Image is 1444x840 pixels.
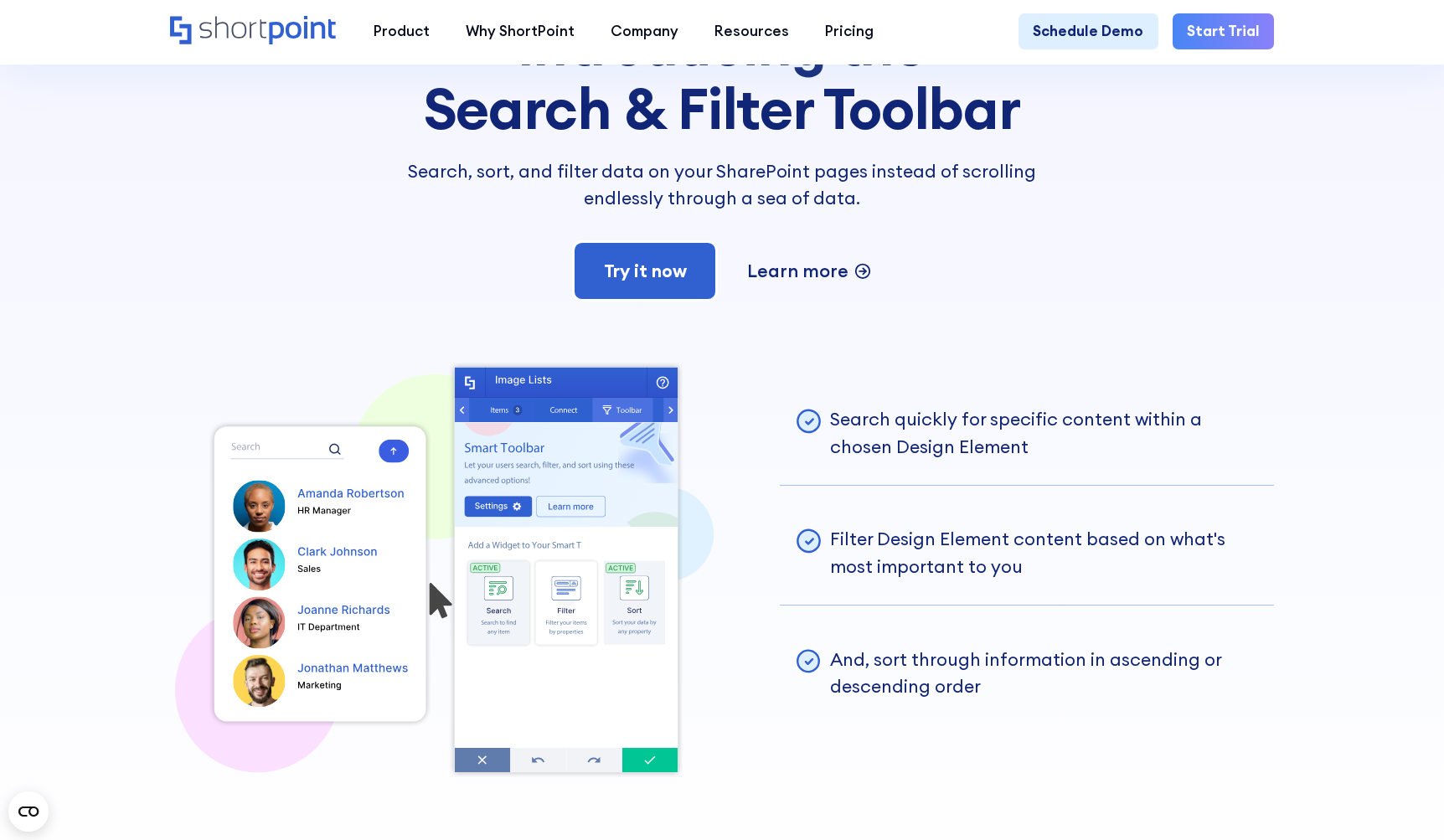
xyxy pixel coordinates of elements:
[697,13,807,49] a: Resources
[1019,13,1158,49] a: Schedule Demo
[298,547,377,555] g: Clark Johnson
[1142,646,1444,840] iframe: Chat Widget
[830,646,1260,700] p: And, sort through information in ascending or descending order
[1173,13,1274,49] a: Start Trial
[297,489,403,497] g: Amanda Robertson
[298,682,341,690] g: Marketing
[825,21,874,43] div: Pricing
[747,257,872,284] a: Learn more
[830,525,1260,580] p: Filter Design Element content based on what's most important to you
[297,565,320,572] g: Sales
[231,442,259,450] g: Search
[807,13,892,49] a: Pricing
[572,240,718,301] a: Try it now
[487,608,511,614] g: Search
[298,624,359,632] g: IT Department
[491,407,508,413] g: Items
[298,508,351,516] g: HR Manager
[714,21,789,43] div: Resources
[472,565,497,570] g: ACTIVE
[830,405,1260,460] p: Search quickly for specific content within a chosen Design Element
[611,21,678,43] div: Company
[356,13,448,49] a: Product
[384,157,1060,212] p: Search, sort, and filter data on your SharePoint pages instead of scrolling endlessly through a s...
[374,21,430,43] div: Product
[593,13,697,49] a: Company
[170,16,338,48] a: Home
[466,21,575,43] div: Why ShortPoint
[496,375,551,385] g: Image Lists
[516,407,519,412] g: 3
[448,13,593,49] a: Why ShortPoint
[384,13,1060,140] h3: Introducing the Search & Filter Toolbar
[8,791,49,832] button: Open CMP widget
[550,407,577,413] g: Connect
[608,565,632,570] g: ACTIVE
[747,257,848,284] p: Learn more
[558,608,575,614] g: Filter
